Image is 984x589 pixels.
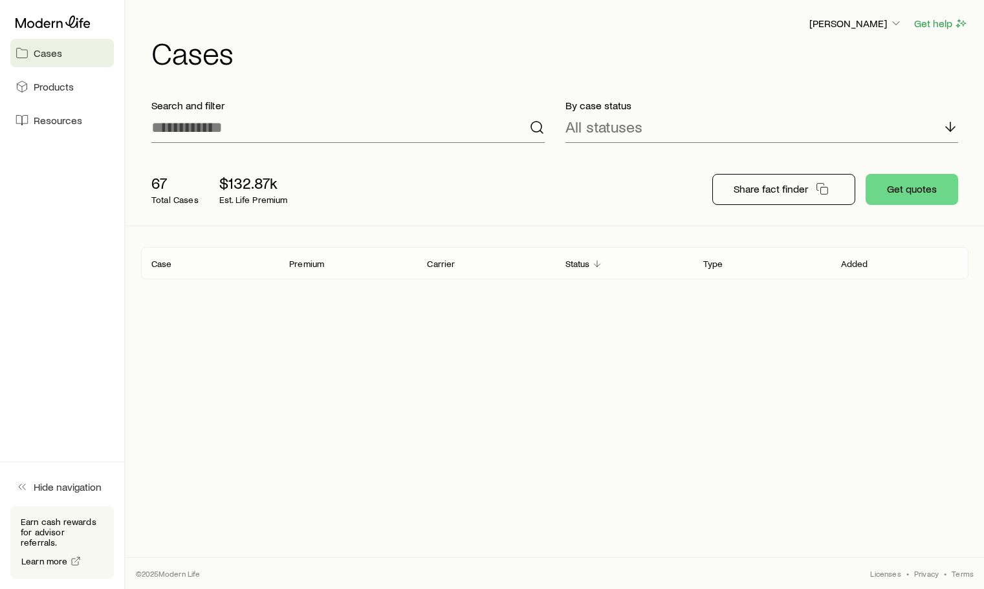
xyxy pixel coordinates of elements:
button: Share fact finder [712,174,855,205]
div: Earn cash rewards for advisor referrals.Learn more [10,506,114,579]
p: [PERSON_NAME] [809,17,902,30]
p: Search and filter [151,99,545,112]
div: Client cases [141,247,968,279]
a: Resources [10,106,114,134]
button: Get help [913,16,968,31]
span: • [906,568,909,579]
p: Case [151,259,172,269]
span: Learn more [21,557,68,566]
p: All statuses [565,118,642,136]
span: Products [34,80,74,93]
span: • [944,568,946,579]
button: Get quotes [866,174,958,205]
p: © 2025 Modern Life [136,568,201,579]
a: Terms [952,568,974,579]
a: Cases [10,39,114,67]
p: $132.87k [219,174,288,192]
p: Share fact finder [734,182,808,195]
a: Licenses [870,568,901,579]
span: Cases [34,47,62,59]
button: [PERSON_NAME] [809,16,903,32]
a: Products [10,72,114,101]
span: Resources [34,114,82,127]
h1: Cases [151,37,968,68]
p: Premium [289,259,324,269]
p: Type [703,259,723,269]
p: 67 [151,174,199,192]
p: Status [565,259,590,269]
p: Est. Life Premium [219,195,288,205]
p: Added [841,259,868,269]
p: Total Cases [151,195,199,205]
p: Carrier [427,259,455,269]
p: By case status [565,99,959,112]
a: Privacy [914,568,939,579]
span: Hide navigation [34,480,102,493]
button: Hide navigation [10,473,114,501]
p: Earn cash rewards for advisor referrals. [21,517,104,548]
